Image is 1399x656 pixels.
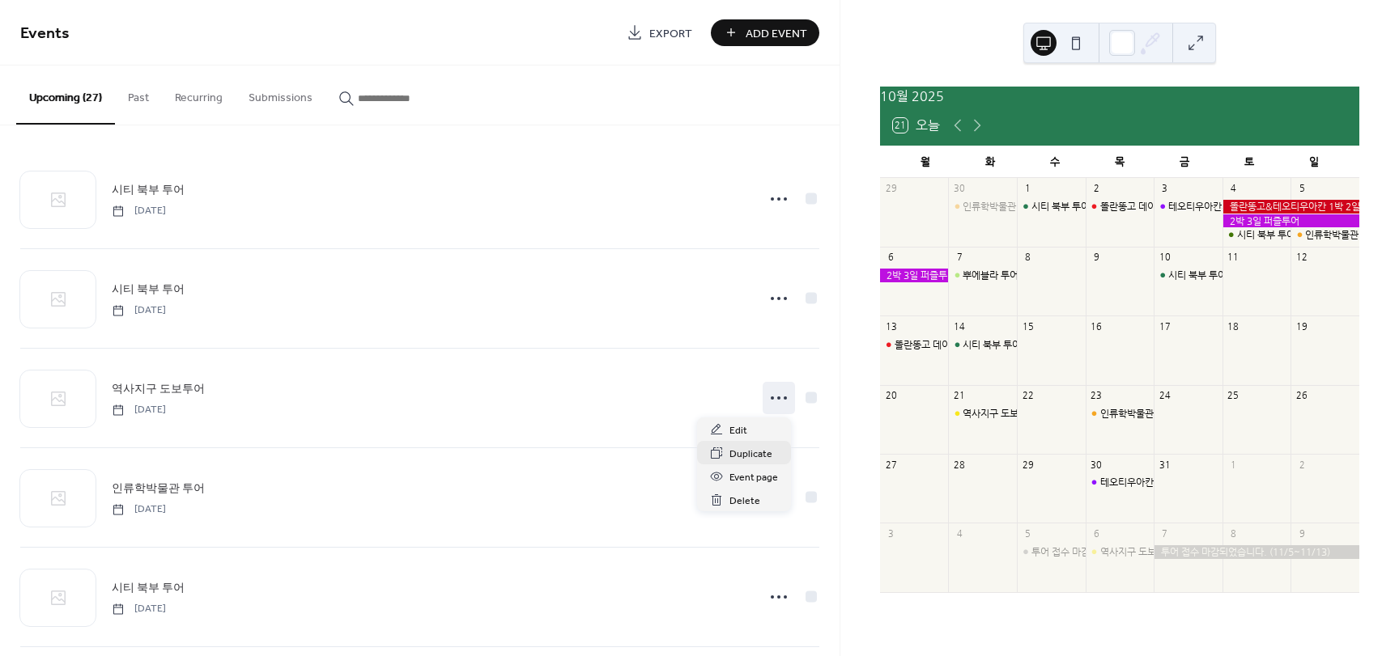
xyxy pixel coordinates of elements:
[649,25,692,42] span: Export
[1237,228,1295,242] div: 시티 북부 투어
[162,66,236,123] button: Recurring
[963,200,1036,214] div: 인류학박물관 투어
[953,320,965,332] div: 14
[1282,146,1346,178] div: 일
[1091,390,1103,402] div: 23
[1159,390,1171,402] div: 24
[885,459,897,471] div: 27
[729,469,778,486] span: Event page
[1022,390,1034,402] div: 22
[1295,527,1308,540] div: 9
[885,252,897,264] div: 6
[953,459,965,471] div: 28
[1223,228,1291,242] div: 시티 북부 투어
[1227,390,1240,402] div: 25
[963,338,1021,352] div: 시티 북부 투어
[112,379,205,398] a: 역사지구 도보투어
[880,338,949,352] div: 똘란똥고 데이투어
[1100,407,1174,421] div: 인류학박물관 투어
[1159,320,1171,332] div: 17
[1091,459,1103,471] div: 30
[948,200,1017,214] div: 인류학박물관 투어
[948,269,1017,282] div: 뿌에블라 투어
[885,320,897,332] div: 13
[112,480,205,497] span: 인류학박물관 투어
[729,422,747,439] span: Edit
[112,281,185,298] span: 시티 북부 투어
[1022,527,1034,540] div: 5
[1100,545,1174,559] div: 역사지구 도보투어
[112,580,185,597] span: 시티 북부 투어
[1022,252,1034,264] div: 8
[1022,459,1034,471] div: 29
[948,338,1017,352] div: 시티 북부 투어
[1168,200,1276,214] div: 테오티우아칸&열기구 투어
[1100,476,1208,489] div: 테오티우아칸&열기구 투어
[885,183,897,195] div: 29
[112,602,166,616] span: [DATE]
[963,269,1018,282] div: 뿌에블라 투어
[1091,527,1103,540] div: 6
[1168,269,1227,282] div: 시티 북부 투어
[1223,200,1359,214] div: 똘란똥고&테오티우아칸 1박 2일 투어
[1159,252,1171,264] div: 10
[1227,252,1240,264] div: 11
[1022,183,1034,195] div: 1
[1086,545,1154,559] div: 역사지구 도보투어
[1295,390,1308,402] div: 26
[953,183,965,195] div: 30
[1227,183,1240,195] div: 4
[948,407,1017,421] div: 역사지구 도보투어
[236,66,325,123] button: Submissions
[1305,228,1379,242] div: 인류학박물관 투어
[885,390,897,402] div: 20
[1227,459,1240,471] div: 1
[1152,146,1217,178] div: 금
[963,407,1036,421] div: 역사지구 도보투어
[953,252,965,264] div: 7
[112,303,166,318] span: [DATE]
[1154,545,1359,559] div: 투어 접수 마감되었습니다. (11/5~11/13)
[20,18,70,49] span: Events
[1295,320,1308,332] div: 19
[1154,269,1223,282] div: 시티 북부 투어
[16,66,115,125] button: Upcoming (27)
[1086,476,1154,489] div: 테오티우아칸&열기구 투어
[1022,320,1034,332] div: 15
[1227,527,1240,540] div: 8
[1023,146,1087,178] div: 수
[1087,146,1152,178] div: 목
[1031,545,1201,559] div: 투어 접수 마감되었습니다. (11/5~11/13)
[1091,183,1103,195] div: 2
[1159,459,1171,471] div: 31
[112,479,205,497] a: 인류학박물관 투어
[729,446,772,463] span: Duplicate
[1031,200,1090,214] div: 시티 북부 투어
[1086,200,1154,214] div: 똘란똥고 데이투어
[953,527,965,540] div: 4
[1217,146,1282,178] div: 토
[112,204,166,218] span: [DATE]
[1154,200,1223,214] div: 테오티우아칸&열기구 투어
[112,381,205,398] span: 역사지구 도보투어
[112,182,185,199] span: 시티 북부 투어
[887,114,946,137] button: 21오늘
[895,338,968,352] div: 똘란똥고 데이투어
[729,493,760,510] span: Delete
[112,280,185,298] a: 시티 북부 투어
[1227,320,1240,332] div: 18
[1159,183,1171,195] div: 3
[112,502,166,517] span: [DATE]
[746,25,807,42] span: Add Event
[1291,228,1359,242] div: 인류학박물관 투어
[880,269,949,282] div: 2박 3일 퍼즐투어
[1295,459,1308,471] div: 2
[880,87,1359,106] div: 10월 2025
[112,578,185,597] a: 시티 북부 투어
[614,19,704,46] a: Export
[958,146,1023,178] div: 화
[1017,545,1086,559] div: 투어 접수 마감되었습니다. (11/5~11/13)
[711,19,819,46] button: Add Event
[953,390,965,402] div: 21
